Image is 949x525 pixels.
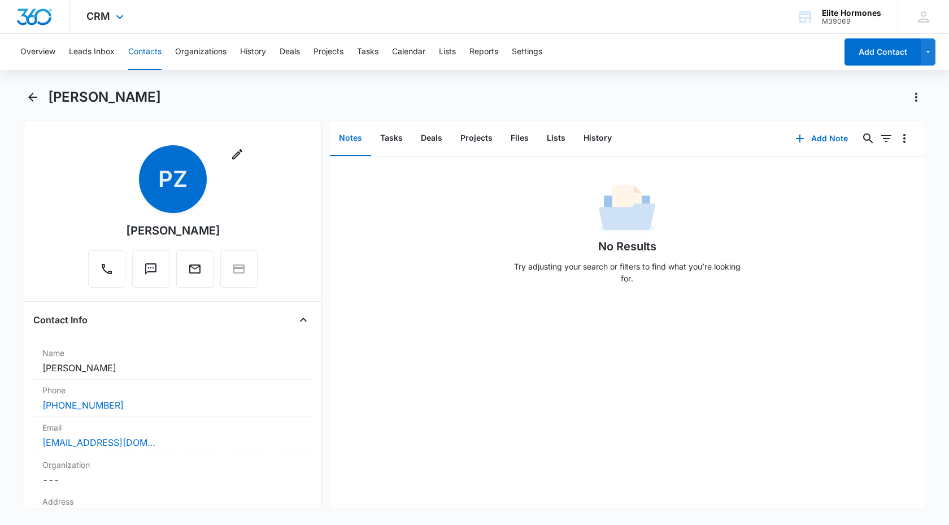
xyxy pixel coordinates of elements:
[42,496,303,507] label: Address
[469,34,498,70] button: Reports
[294,311,312,329] button: Close
[371,121,412,156] button: Tasks
[33,454,312,491] div: Organization---
[20,34,55,70] button: Overview
[132,250,169,288] button: Text
[33,313,88,327] h4: Contact Info
[126,222,220,239] div: [PERSON_NAME]
[574,121,621,156] button: History
[175,34,227,70] button: Organizations
[42,361,303,375] dd: [PERSON_NAME]
[42,459,303,471] label: Organization
[907,88,925,106] button: Actions
[42,347,303,359] label: Name
[784,125,859,152] button: Add Note
[508,261,746,284] p: Try adjusting your search or filters to find what you’re looking for.
[412,121,451,156] button: Deals
[357,34,378,70] button: Tasks
[42,398,124,412] a: [PHONE_NUMBER]
[42,384,303,396] label: Phone
[69,34,115,70] button: Leads Inbox
[42,473,303,487] dd: ---
[280,34,300,70] button: Deals
[48,89,161,106] h1: [PERSON_NAME]
[502,121,538,156] button: Files
[33,417,312,454] div: Email[EMAIL_ADDRESS][DOMAIN_NAME]
[176,268,214,277] a: Email
[392,34,425,70] button: Calendar
[598,238,656,255] h1: No Results
[128,34,162,70] button: Contacts
[132,268,169,277] a: Text
[88,268,125,277] a: Call
[822,8,881,18] div: account name
[139,145,207,213] span: PZ
[822,18,881,25] div: account id
[859,129,877,147] button: Search...
[895,129,913,147] button: Overflow Menu
[439,34,456,70] button: Lists
[176,250,214,288] button: Email
[844,38,921,66] button: Add Contact
[240,34,266,70] button: History
[33,342,312,380] div: Name[PERSON_NAME]
[877,129,895,147] button: Filters
[42,422,303,433] label: Email
[42,436,155,449] a: [EMAIL_ADDRESS][DOMAIN_NAME]
[599,181,655,238] img: No Data
[512,34,542,70] button: Settings
[33,380,312,417] div: Phone[PHONE_NUMBER]
[330,121,371,156] button: Notes
[538,121,574,156] button: Lists
[24,88,41,106] button: Back
[314,34,343,70] button: Projects
[451,121,502,156] button: Projects
[86,10,110,22] span: CRM
[88,250,125,288] button: Call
